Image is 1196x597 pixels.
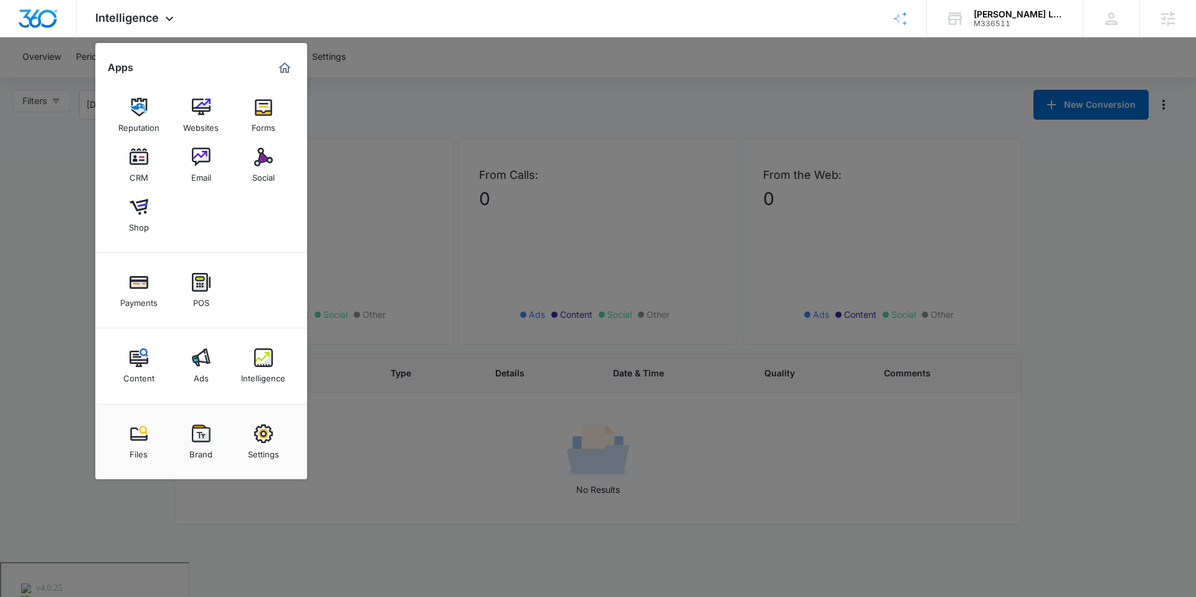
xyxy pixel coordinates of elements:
div: Reputation [118,117,159,133]
a: Intelligence [240,342,287,389]
div: Payments [120,292,158,308]
img: tab_domain_overview_orange.svg [34,72,44,82]
img: website_grey.svg [20,32,30,42]
div: Keywords by Traffic [138,74,210,82]
a: Ads [178,342,225,389]
div: Domain Overview [47,74,112,82]
a: Email [178,141,225,189]
div: account name [974,9,1065,19]
a: Brand [178,418,225,466]
a: Content [115,342,163,389]
div: Content [123,367,154,383]
div: Settings [248,443,279,459]
a: Shop [115,191,163,239]
h2: Apps [108,62,133,74]
div: Ads [194,367,209,383]
img: tab_keywords_by_traffic_grey.svg [124,72,134,82]
a: Websites [178,92,225,139]
a: Reputation [115,92,163,139]
a: Settings [240,418,287,466]
a: Marketing 360® Dashboard [275,58,295,78]
a: CRM [115,141,163,189]
a: POS [178,267,225,314]
div: CRM [130,166,148,183]
div: Files [130,443,148,459]
div: Domain: [DOMAIN_NAME] [32,32,137,42]
div: v 4.0.25 [35,20,61,30]
a: Files [115,418,163,466]
div: Forms [252,117,275,133]
div: Intelligence [241,367,285,383]
div: POS [193,292,209,308]
div: account id [974,19,1065,28]
div: Email [191,166,211,183]
img: logo_orange.svg [20,20,30,30]
div: Brand [189,443,212,459]
a: Social [240,141,287,189]
span: Intelligence [95,11,159,24]
a: Payments [115,267,163,314]
div: Shop [129,216,149,232]
div: Social [252,166,275,183]
a: Forms [240,92,287,139]
div: Websites [183,117,219,133]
